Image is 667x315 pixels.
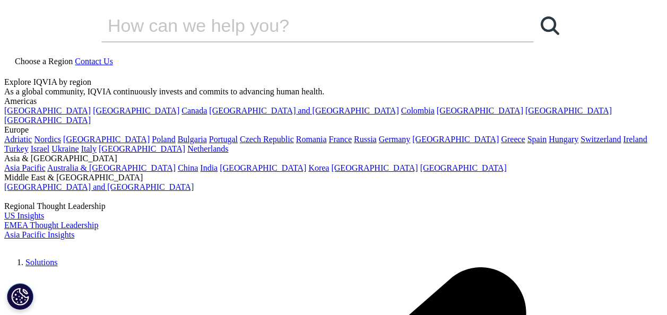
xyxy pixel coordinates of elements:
span: Choose a Region [15,57,73,66]
a: Poland [152,135,175,144]
div: As a global community, IQVIA continuously invests and commits to advancing human health. [4,87,663,97]
a: [GEOGRAPHIC_DATA] [220,163,306,172]
a: Solutions [25,258,57,267]
a: Spain [527,135,547,144]
div: Middle East & [GEOGRAPHIC_DATA] [4,173,663,182]
a: [GEOGRAPHIC_DATA] [412,135,499,144]
a: Portugal [209,135,238,144]
a: Nordics [34,135,61,144]
a: [GEOGRAPHIC_DATA] [331,163,418,172]
a: [GEOGRAPHIC_DATA] [63,135,150,144]
a: EMEA Thought Leadership [4,221,98,230]
div: Explore IQVIA by region [4,77,663,87]
a: [GEOGRAPHIC_DATA] and [GEOGRAPHIC_DATA] [4,182,194,191]
a: China [178,163,198,172]
div: Regional Thought Leadership [4,202,663,211]
a: Russia [354,135,377,144]
a: France [329,135,352,144]
div: Europe [4,125,663,135]
a: [GEOGRAPHIC_DATA] [93,106,179,115]
div: Americas [4,97,663,106]
a: US Insights [4,211,44,220]
a: Contact Us [75,57,113,66]
a: Australia & [GEOGRAPHIC_DATA] [47,163,176,172]
a: Switzerland [581,135,621,144]
a: Netherlands [187,144,228,153]
a: Asia Pacific Insights [4,230,74,239]
a: Italy [81,144,97,153]
a: Ireland [623,135,647,144]
a: [GEOGRAPHIC_DATA] [4,116,91,125]
a: Ukraine [51,144,79,153]
a: Greece [501,135,525,144]
a: [GEOGRAPHIC_DATA] and [GEOGRAPHIC_DATA] [209,106,399,115]
a: [GEOGRAPHIC_DATA] [99,144,185,153]
a: Korea [308,163,329,172]
input: Search [101,10,504,41]
a: Romania [296,135,327,144]
button: Cookies Settings [7,283,33,310]
a: [GEOGRAPHIC_DATA] [4,106,91,115]
a: Colombia [401,106,435,115]
svg: Search [541,16,559,35]
a: India [200,163,218,172]
a: Czech Republic [240,135,294,144]
a: [GEOGRAPHIC_DATA] [437,106,523,115]
a: Turkey [4,144,29,153]
a: Canada [181,106,207,115]
a: Bulgaria [178,135,207,144]
a: [GEOGRAPHIC_DATA] [420,163,507,172]
a: Hungary [549,135,578,144]
div: Asia & [GEOGRAPHIC_DATA] [4,154,663,163]
a: Search [534,10,566,41]
a: Asia Pacific [4,163,46,172]
a: [GEOGRAPHIC_DATA] [525,106,612,115]
a: Germany [379,135,411,144]
a: Israel [31,144,50,153]
a: Adriatic [4,135,32,144]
